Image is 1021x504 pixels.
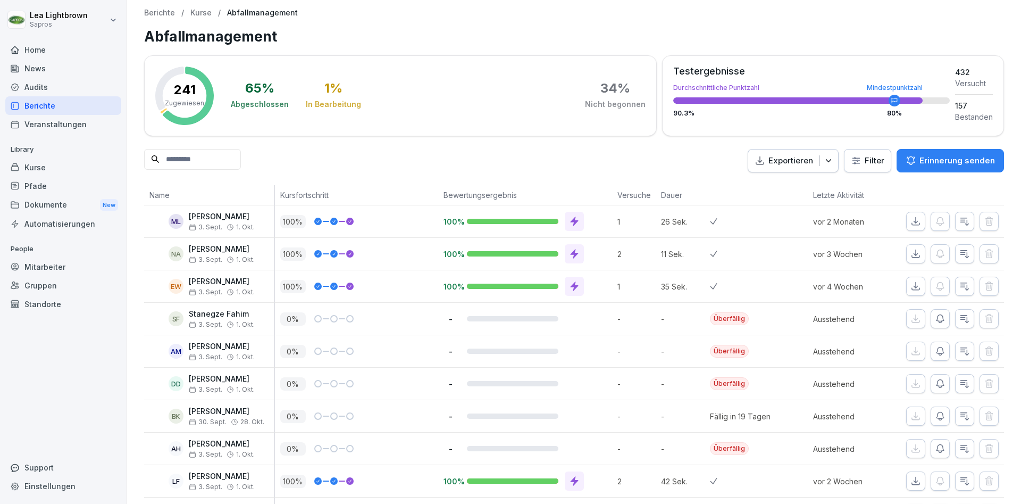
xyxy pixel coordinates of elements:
p: / [218,9,221,18]
p: 0 % [280,410,306,423]
p: 100 % [280,475,306,488]
div: DD [169,376,183,391]
div: BK [169,409,183,424]
button: Exportieren [748,149,839,173]
p: Erinnerung senden [919,155,995,167]
div: Bestanden [955,111,993,122]
div: Berichte [5,96,121,115]
span: 3. Sept. [189,321,222,328]
p: vor 3 Wochen [813,249,890,260]
p: Name [149,189,269,201]
p: - [443,346,458,357]
a: Audits [5,78,121,96]
div: 157 [955,100,993,111]
p: 0 % [280,377,306,391]
div: News [5,59,121,78]
div: NA [169,246,183,261]
div: Überfällig [710,345,749,358]
div: Überfällig [710,312,749,325]
p: - [661,411,710,422]
p: - [617,378,656,390]
p: 100 % [280,280,306,293]
p: 100% [443,217,458,227]
div: 65 % [245,82,274,95]
button: Erinnerung senden [897,149,1004,172]
span: 1. Okt. [236,224,255,231]
button: Filter [844,150,891,172]
p: Bewertungsergebnis [443,189,607,201]
div: EW [169,279,183,294]
p: vor 2 Monaten [813,216,890,227]
p: 100 % [280,247,306,261]
p: - [443,444,458,454]
span: 3. Sept. [189,451,222,458]
div: Gruppen [5,276,121,295]
a: Kurse [5,158,121,177]
p: Ausstehend [813,443,890,455]
p: Kursfortschritt [280,189,433,201]
p: Ausstehend [813,313,890,325]
p: Zugewiesen [165,98,204,108]
a: Kurse [190,9,212,18]
p: Ausstehend [813,346,890,357]
p: Ausstehend [813,378,890,390]
div: ML [169,214,183,229]
p: 100 % [280,215,306,228]
p: People [5,241,121,258]
div: SF [169,311,183,326]
p: / [181,9,184,18]
a: DokumenteNew [5,195,121,215]
p: 100% [443,282,458,292]
p: [PERSON_NAME] [189,407,264,416]
p: Versuche [617,189,650,201]
div: Filter [851,155,884,166]
div: Nicht begonnen [585,99,646,110]
p: 100% [443,476,458,486]
p: Dauer [661,189,705,201]
span: 3. Sept. [189,386,222,393]
div: LF [169,474,183,489]
div: Überfällig [710,442,749,455]
p: 100% [443,249,458,259]
a: Standorte [5,295,121,313]
a: Home [5,40,121,59]
p: - [443,314,458,324]
p: [PERSON_NAME] [189,375,255,384]
div: Abgeschlossen [231,99,289,110]
p: 0 % [280,345,306,358]
p: [PERSON_NAME] [189,440,255,449]
div: AH [169,441,183,456]
span: 3. Sept. [189,288,222,296]
p: 42 Sek. [661,476,710,487]
span: 1. Okt. [236,483,255,491]
div: Veranstaltungen [5,115,121,134]
p: 2 [617,249,656,260]
p: Sapros [30,21,88,28]
a: Einstellungen [5,477,121,495]
p: - [661,313,710,325]
p: vor 2 Wochen [813,476,890,487]
div: 80 % [887,110,902,117]
span: 3. Sept. [189,353,222,361]
p: - [443,411,458,422]
div: Überfällig [710,377,749,390]
span: 1. Okt. [236,288,255,296]
h1: Abfallmanagement [144,26,1004,47]
span: 3. Sept. [189,224,222,231]
a: Pfade [5,177,121,195]
p: - [661,378,710,390]
div: Support [5,458,121,477]
span: 1. Okt. [236,353,255,361]
div: Testergebnisse [673,67,950,76]
div: Fällig in 19 Tagen [710,411,771,422]
p: [PERSON_NAME] [189,342,255,351]
p: Letzte Aktivität [813,189,884,201]
span: 28. Okt. [240,418,264,426]
p: [PERSON_NAME] [189,245,255,254]
p: - [661,346,710,357]
p: 0 % [280,442,306,456]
